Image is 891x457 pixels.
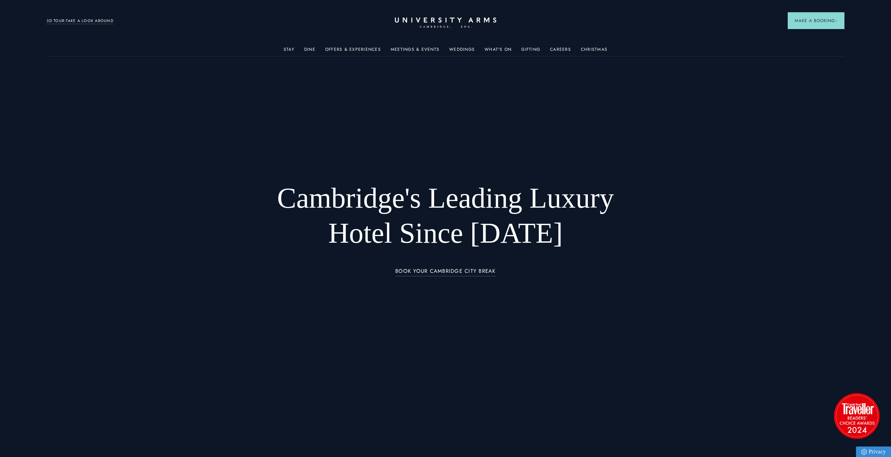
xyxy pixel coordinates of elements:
[830,389,883,442] img: image-2524eff8f0c5d55edbf694693304c4387916dea5-1501x1501-png
[521,47,540,56] a: Gifting
[485,47,511,56] a: What's On
[861,449,867,455] img: Privacy
[391,47,439,56] a: Meetings & Events
[259,181,632,251] h1: Cambridge's Leading Luxury Hotel Since [DATE]
[304,47,315,56] a: Dine
[581,47,607,56] a: Christmas
[795,18,837,24] span: Make a Booking
[856,446,891,457] a: Privacy
[47,18,113,24] a: 3D TOUR:TAKE A LOOK AROUND
[325,47,381,56] a: Offers & Experiences
[395,18,496,28] a: Home
[395,268,496,276] a: BOOK YOUR CAMBRIDGE CITY BREAK
[835,20,837,22] img: Arrow icon
[788,12,844,29] button: Make a BookingArrow icon
[284,47,294,56] a: Stay
[449,47,475,56] a: Weddings
[550,47,571,56] a: Careers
